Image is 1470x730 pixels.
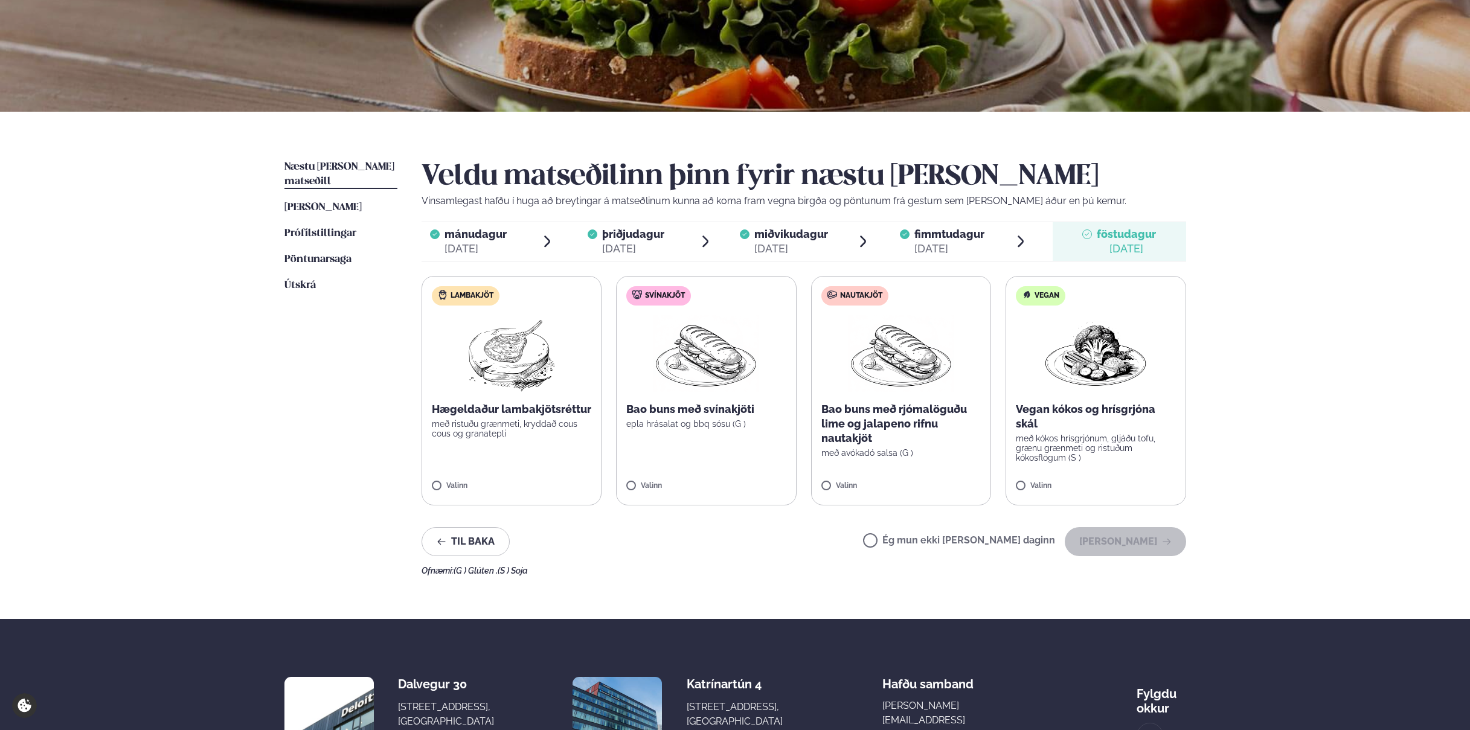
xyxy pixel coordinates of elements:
div: [STREET_ADDRESS], [GEOGRAPHIC_DATA] [398,700,494,729]
p: Bao buns með svínakjöti [626,402,786,417]
img: beef.svg [827,290,837,299]
p: Bao buns með rjómalöguðu lime og jalapeno rifnu nautakjöt [821,402,981,446]
a: Pöntunarsaga [284,252,351,267]
img: Panini.png [848,315,954,392]
span: Svínakjöt [645,291,685,301]
span: Prófílstillingar [284,228,356,239]
a: Cookie settings [12,693,37,718]
span: Hafðu samband [882,667,974,691]
h2: Veldu matseðilinn þinn fyrir næstu [PERSON_NAME] [422,160,1186,194]
div: [DATE] [445,242,507,256]
div: [DATE] [602,242,664,256]
a: [PERSON_NAME] [284,200,362,215]
span: Næstu [PERSON_NAME] matseðill [284,162,394,187]
a: Útskrá [284,278,316,293]
p: með kókos hrísgrjónum, gljáðu tofu, grænu grænmeti og ristuðum kókosflögum (S ) [1016,434,1176,463]
p: Hægeldaður lambakjötsréttur [432,402,592,417]
img: pork.svg [632,290,642,299]
button: [PERSON_NAME] [1065,527,1186,556]
p: epla hrásalat og bbq sósu (G ) [626,419,786,429]
div: Dalvegur 30 [398,677,494,691]
p: með ristuðu grænmeti, kryddað cous cous og granatepli [432,419,592,438]
a: Prófílstillingar [284,226,356,241]
span: Nautakjöt [840,291,882,301]
div: Katrínartún 4 [687,677,783,691]
p: með avókadó salsa (G ) [821,448,981,458]
div: [DATE] [754,242,828,256]
div: Fylgdu okkur [1137,677,1186,716]
span: miðvikudagur [754,228,828,240]
span: (S ) Soja [498,566,528,575]
img: Panini.png [653,315,759,392]
span: [PERSON_NAME] [284,202,362,213]
div: [STREET_ADDRESS], [GEOGRAPHIC_DATA] [687,700,783,729]
img: Lamb-Meat.png [458,315,565,392]
span: Lambakjöt [451,291,493,301]
img: Vegan.svg [1022,290,1032,299]
p: Vegan kókos og hrísgrjóna skál [1016,402,1176,431]
span: (G ) Glúten , [454,566,498,575]
span: mánudagur [445,228,507,240]
span: þriðjudagur [602,228,664,240]
span: Útskrá [284,280,316,290]
img: Vegan.png [1042,315,1149,392]
button: Til baka [422,527,510,556]
span: fimmtudagur [914,228,984,240]
span: Pöntunarsaga [284,254,351,264]
p: Vinsamlegast hafðu í huga að breytingar á matseðlinum kunna að koma fram vegna birgða og pöntunum... [422,194,1186,208]
div: [DATE] [1097,242,1156,256]
span: Vegan [1035,291,1059,301]
div: Ofnæmi: [422,566,1186,575]
div: [DATE] [914,242,984,256]
a: Næstu [PERSON_NAME] matseðill [284,160,397,189]
span: föstudagur [1097,228,1156,240]
img: Lamb.svg [438,290,448,299]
